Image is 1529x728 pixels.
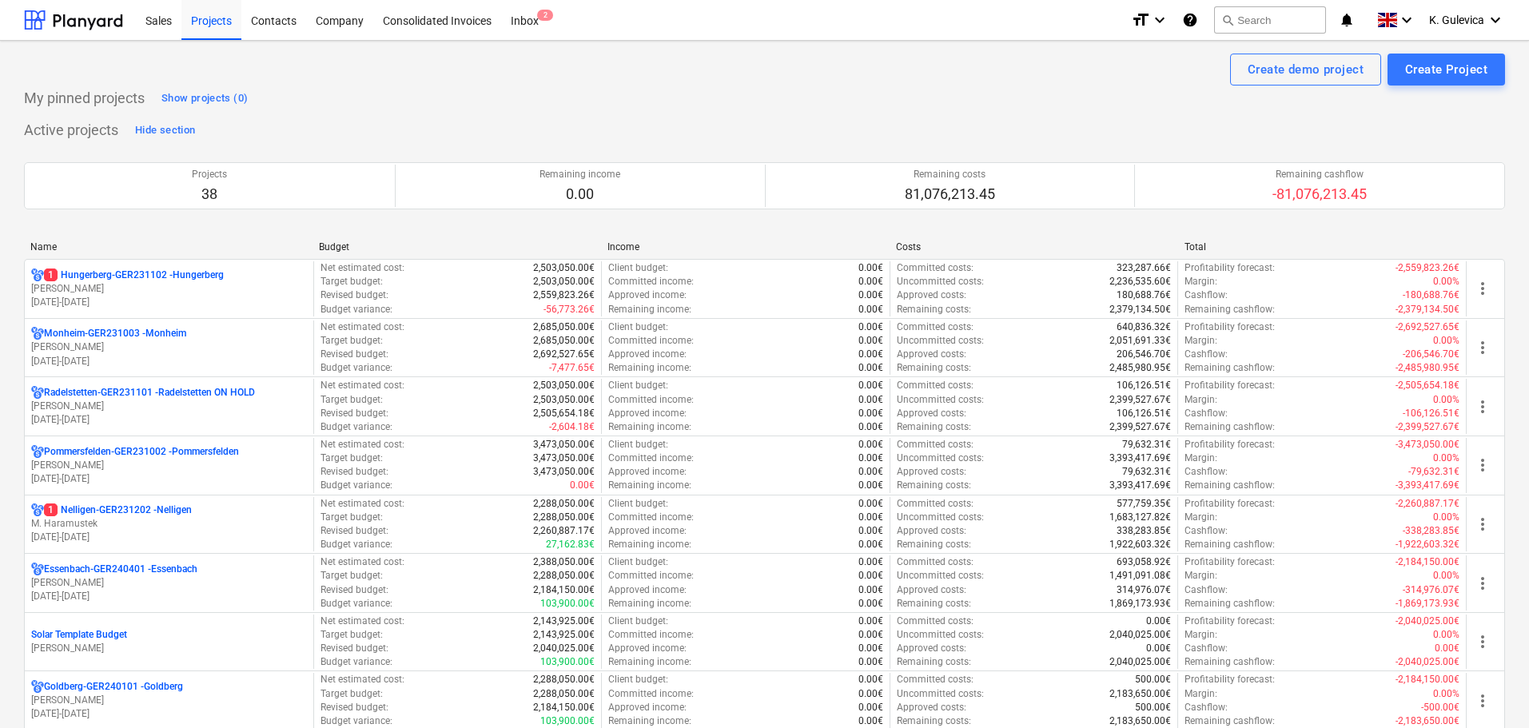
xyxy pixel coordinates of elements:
[858,524,883,538] p: 0.00€
[897,420,971,434] p: Remaining costs :
[1109,303,1171,316] p: 2,379,134.50€
[533,615,595,628] p: 2,143,925.00€
[897,465,966,479] p: Approved costs :
[321,555,404,569] p: Net estimated cost :
[1117,261,1171,275] p: 323,287.66€
[608,334,694,348] p: Committed income :
[1109,479,1171,492] p: 3,393,417.69€
[31,386,307,427] div: Radelstetten-GER231101 -Radelstetten ON HOLD[PERSON_NAME][DATE]-[DATE]
[321,583,388,597] p: Revised budget :
[858,275,883,288] p: 0.00€
[31,694,307,707] p: [PERSON_NAME]
[897,597,971,611] p: Remaining costs :
[533,569,595,583] p: 2,288,050.00€
[540,597,595,611] p: 103,900.00€
[1396,420,1459,434] p: -2,399,527.67€
[321,628,383,642] p: Target budget :
[1396,438,1459,452] p: -3,473,050.00€
[1185,361,1275,375] p: Remaining cashflow :
[533,348,595,361] p: 2,692,527.65€
[44,445,239,459] p: Pommersfelden-GER231002 - Pommersfelden
[905,185,995,204] p: 81,076,213.45
[1117,320,1171,334] p: 640,836.32€
[31,400,307,413] p: [PERSON_NAME]
[321,524,388,538] p: Revised budget :
[321,569,383,583] p: Target budget :
[321,288,388,302] p: Revised budget :
[858,303,883,316] p: 0.00€
[321,538,392,551] p: Budget variance :
[1185,479,1275,492] p: Remaining cashflow :
[31,340,307,354] p: [PERSON_NAME]
[897,379,974,392] p: Committed costs :
[608,348,687,361] p: Approved income :
[1473,397,1492,416] span: more_vert
[533,320,595,334] p: 2,685,050.00€
[161,90,248,108] div: Show projects (0)
[1185,334,1217,348] p: Margin :
[608,615,668,628] p: Client budget :
[1182,10,1198,30] i: Knowledge base
[858,420,883,434] p: 0.00€
[1185,628,1217,642] p: Margin :
[31,327,44,340] div: Project has multi currencies enabled
[31,472,307,486] p: [DATE] - [DATE]
[533,511,595,524] p: 2,288,050.00€
[31,707,307,721] p: [DATE] - [DATE]
[1429,14,1484,26] span: K. Gulevica
[44,386,255,400] p: Radelstetten-GER231101 - Radelstetten ON HOLD
[608,361,691,375] p: Remaining income :
[533,379,595,392] p: 2,503,050.00€
[858,569,883,583] p: 0.00€
[533,452,595,465] p: 3,473,050.00€
[533,628,595,642] p: 2,143,925.00€
[1185,275,1217,288] p: Margin :
[608,597,691,611] p: Remaining income :
[1150,10,1169,30] i: keyboard_arrow_down
[131,117,199,143] button: Hide section
[858,407,883,420] p: 0.00€
[1117,555,1171,569] p: 693,058.92€
[31,386,44,400] div: Project has multi currencies enabled
[858,361,883,375] p: 0.00€
[533,288,595,302] p: 2,559,823.26€
[1473,338,1492,357] span: more_vert
[1221,14,1234,26] span: search
[1433,569,1459,583] p: 0.00%
[608,583,687,597] p: Approved income :
[321,452,383,465] p: Target budget :
[31,445,307,486] div: Pommersfelden-GER231002 -Pommersfelden[PERSON_NAME][DATE]-[DATE]
[540,185,620,204] p: 0.00
[321,379,404,392] p: Net estimated cost :
[321,334,383,348] p: Target budget :
[1185,303,1275,316] p: Remaining cashflow :
[1146,615,1171,628] p: 0.00€
[1122,438,1171,452] p: 79,632.31€
[897,275,984,288] p: Uncommitted costs :
[897,288,966,302] p: Approved costs :
[31,413,307,427] p: [DATE] - [DATE]
[1396,361,1459,375] p: -2,485,980.95€
[321,261,404,275] p: Net estimated cost :
[608,452,694,465] p: Committed income :
[533,275,595,288] p: 2,503,050.00€
[1185,465,1228,479] p: Cashflow :
[1185,597,1275,611] p: Remaining cashflow :
[897,497,974,511] p: Committed costs :
[1396,479,1459,492] p: -3,393,417.69€
[192,185,227,204] p: 38
[858,379,883,392] p: 0.00€
[858,642,883,655] p: 0.00€
[1185,555,1275,569] p: Profitability forecast :
[1396,261,1459,275] p: -2,559,823.26€
[1272,185,1367,204] p: -81,076,213.45
[897,569,984,583] p: Uncommitted costs :
[897,555,974,569] p: Committed costs :
[858,555,883,569] p: 0.00€
[1396,597,1459,611] p: -1,869,173.93€
[897,393,984,407] p: Uncommitted costs :
[533,642,595,655] p: 2,040,025.00€
[321,275,383,288] p: Target budget :
[31,563,44,576] div: Project has multi currencies enabled
[1396,615,1459,628] p: -2,040,025.00€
